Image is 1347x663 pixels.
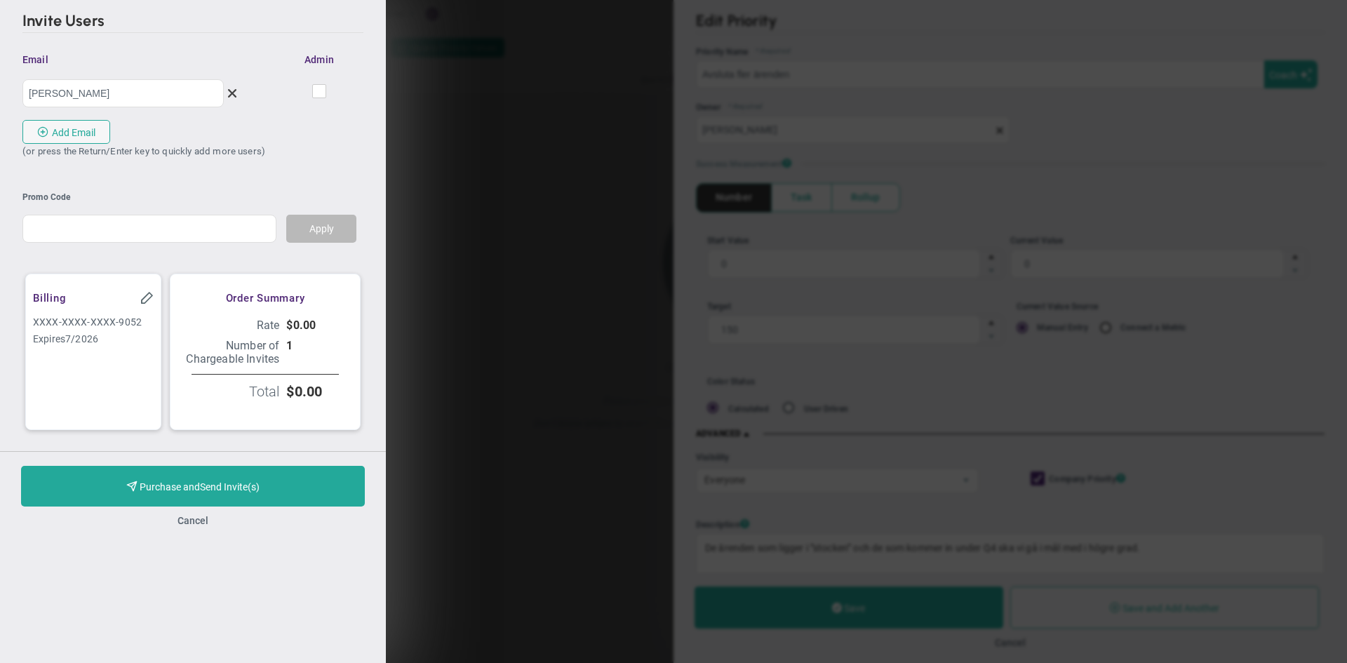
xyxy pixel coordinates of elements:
[286,215,356,243] button: Apply
[140,481,260,493] span: Send Invite(s)
[286,339,293,352] span: 1
[22,11,363,33] h2: Invite Users
[304,53,334,67] span: Admin
[33,292,154,304] h3: Billing
[295,383,323,400] span: 0.00
[22,53,173,67] span: Email
[185,339,279,366] div: Number of Chargeable Invites
[22,146,265,156] span: (or press the Return/Enter key to quickly add more users)
[65,333,98,344] span: 7/2026
[185,319,279,332] div: Rate
[22,191,363,204] div: Promo Code
[286,383,346,400] div: $
[293,319,316,332] span: 0.00
[185,292,346,304] h3: Order Summary
[21,466,365,507] button: Purchase andSend Invite(s)
[177,515,208,526] button: Cancel
[286,319,346,332] div: $
[33,333,98,344] span: Expires
[33,316,142,328] span: XXXX-XXXX-XXXX-9052
[22,120,110,144] button: Add Email
[140,481,200,493] span: Purchase and
[185,383,279,400] div: Total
